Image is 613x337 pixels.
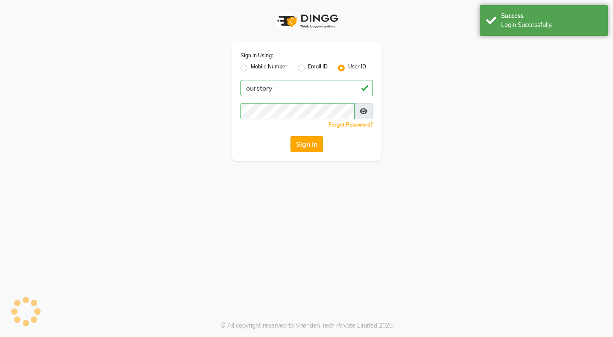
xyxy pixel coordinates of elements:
label: Mobile Number [251,63,287,73]
a: Forgot Password? [328,121,373,128]
input: Username [241,103,355,119]
label: Email ID [308,63,328,73]
input: Username [241,80,373,96]
div: Login Successfully. [501,21,601,30]
img: logo1.svg [273,9,341,34]
label: Sign In Using: [241,52,273,59]
button: Sign In [290,136,323,152]
div: Success [501,12,601,21]
label: User ID [348,63,366,73]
